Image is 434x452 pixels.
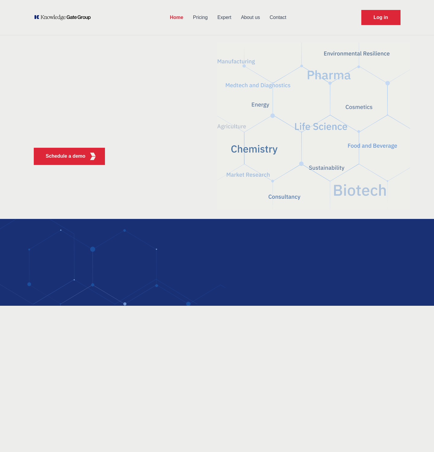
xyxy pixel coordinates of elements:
p: Schedule a demo [46,153,86,160]
a: Expert [213,10,236,25]
img: KGG Fifth Element RED [89,153,97,160]
a: Pricing [188,10,213,25]
a: Request Demo [361,10,401,25]
a: Home [165,10,188,25]
button: Schedule a demoKGG Fifth Element RED [34,148,105,165]
img: KGG Fifth Element RED [217,39,410,213]
a: KOL Knowledge Platform: Talk to Key External Experts (KEE) [34,14,95,21]
a: Contact [265,10,291,25]
a: About us [236,10,265,25]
